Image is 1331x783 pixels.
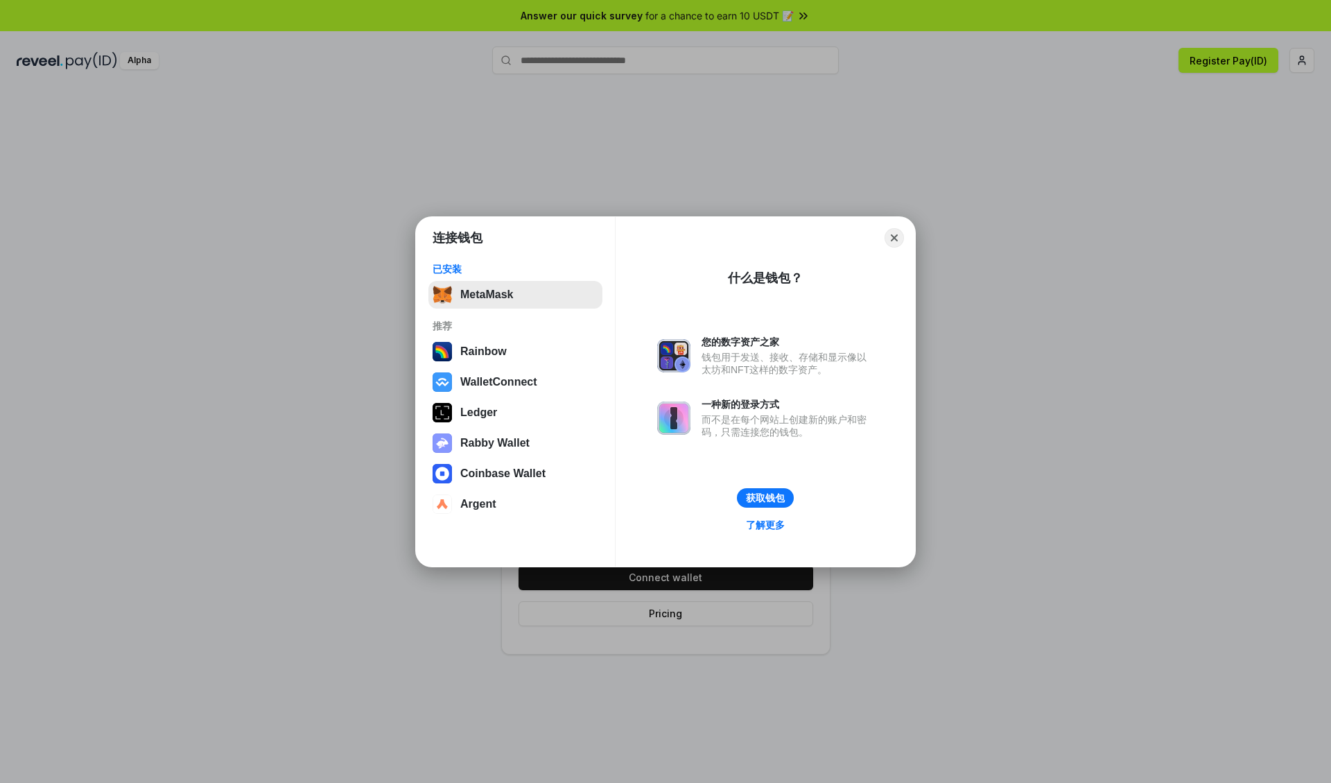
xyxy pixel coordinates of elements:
[433,230,482,246] h1: 连接钱包
[885,228,904,248] button: Close
[702,413,873,438] div: 而不是在每个网站上创建新的账户和密码，只需连接您的钱包。
[428,281,602,309] button: MetaMask
[728,270,803,286] div: 什么是钱包？
[428,338,602,365] button: Rainbow
[746,519,785,531] div: 了解更多
[428,490,602,518] button: Argent
[433,494,452,514] img: svg+xml,%3Csvg%20width%3D%2228%22%20height%3D%2228%22%20viewBox%3D%220%200%2028%2028%22%20fill%3D...
[433,263,598,275] div: 已安装
[460,289,513,301] div: MetaMask
[428,460,602,488] button: Coinbase Wallet
[433,372,452,392] img: svg+xml,%3Csvg%20width%3D%2228%22%20height%3D%2228%22%20viewBox%3D%220%200%2028%2028%22%20fill%3D...
[433,285,452,304] img: svg+xml,%3Csvg%20fill%3D%22none%22%20height%3D%2233%22%20viewBox%3D%220%200%2035%2033%22%20width%...
[428,368,602,396] button: WalletConnect
[702,351,873,376] div: 钱包用于发送、接收、存储和显示像以太坊和NFT这样的数字资产。
[737,488,794,508] button: 获取钱包
[460,437,530,449] div: Rabby Wallet
[746,492,785,504] div: 获取钱包
[433,403,452,422] img: svg+xml,%3Csvg%20xmlns%3D%22http%3A%2F%2Fwww.w3.org%2F2000%2Fsvg%22%20width%3D%2228%22%20height%3...
[428,399,602,427] button: Ledger
[433,464,452,483] img: svg+xml,%3Csvg%20width%3D%2228%22%20height%3D%2228%22%20viewBox%3D%220%200%2028%2028%22%20fill%3D...
[702,336,873,348] div: 您的数字资产之家
[702,398,873,411] div: 一种新的登录方式
[657,339,690,372] img: svg+xml,%3Csvg%20xmlns%3D%22http%3A%2F%2Fwww.w3.org%2F2000%2Fsvg%22%20fill%3D%22none%22%20viewBox...
[460,467,546,480] div: Coinbase Wallet
[460,376,537,388] div: WalletConnect
[657,402,690,435] img: svg+xml,%3Csvg%20xmlns%3D%22http%3A%2F%2Fwww.w3.org%2F2000%2Fsvg%22%20fill%3D%22none%22%20viewBox...
[460,345,507,358] div: Rainbow
[738,516,793,534] a: 了解更多
[433,320,598,332] div: 推荐
[428,429,602,457] button: Rabby Wallet
[433,342,452,361] img: svg+xml,%3Csvg%20width%3D%22120%22%20height%3D%22120%22%20viewBox%3D%220%200%20120%20120%22%20fil...
[460,406,497,419] div: Ledger
[433,433,452,453] img: svg+xml,%3Csvg%20xmlns%3D%22http%3A%2F%2Fwww.w3.org%2F2000%2Fsvg%22%20fill%3D%22none%22%20viewBox...
[460,498,496,510] div: Argent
